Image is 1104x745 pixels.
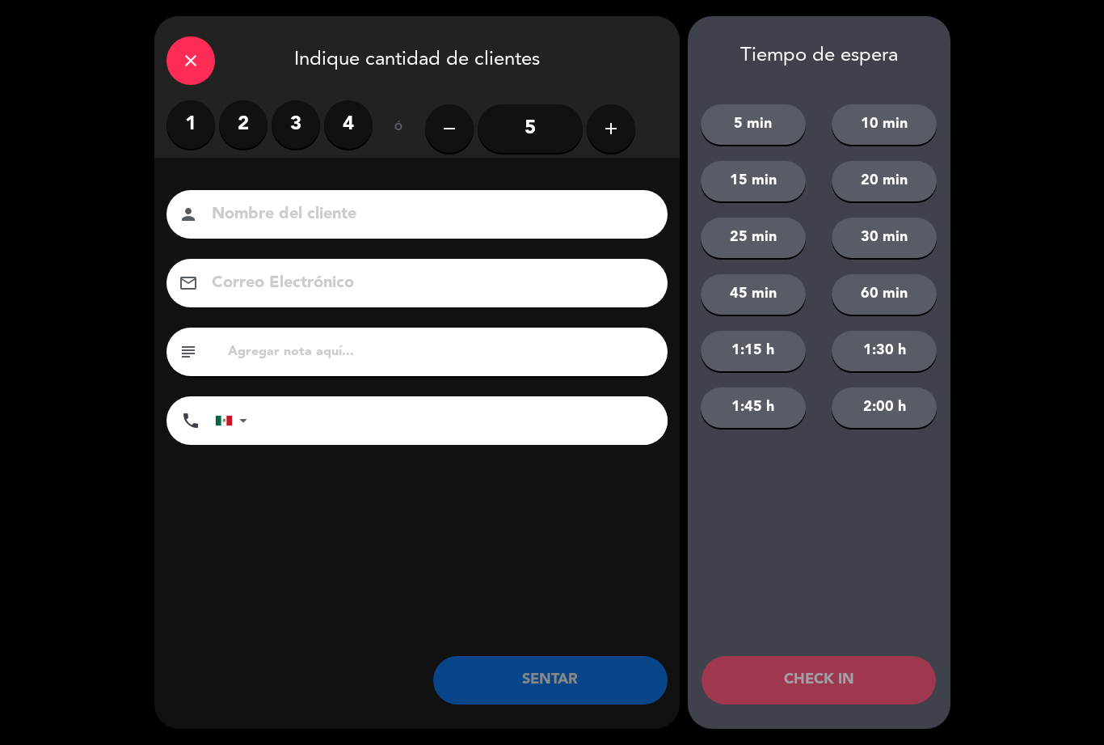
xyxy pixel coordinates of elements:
[181,51,200,70] i: close
[324,100,373,149] label: 4
[701,274,806,315] button: 45 min
[216,397,253,444] div: Mexico (México): +52
[425,104,474,153] button: remove
[701,331,806,371] button: 1:15 h
[587,104,635,153] button: add
[272,100,320,149] label: 3
[832,161,937,201] button: 20 min
[832,331,937,371] button: 1:30 h
[154,16,680,100] div: Indique cantidad de clientes
[179,342,198,362] i: subject
[701,104,806,145] button: 5 min
[702,656,936,705] button: CHECK IN
[832,274,937,315] button: 60 min
[701,218,806,258] button: 25 min
[440,119,459,138] i: remove
[226,341,655,363] input: Agregar nota aquí...
[433,656,668,705] button: SENTAR
[832,104,937,145] button: 10 min
[701,161,806,201] button: 15 min
[832,218,937,258] button: 30 min
[701,387,806,428] button: 1:45 h
[181,411,200,430] i: phone
[179,205,198,224] i: person
[179,273,198,293] i: email
[166,100,215,149] label: 1
[210,269,647,298] input: Correo Electrónico
[688,44,950,68] div: Tiempo de espera
[219,100,268,149] label: 2
[210,201,647,229] input: Nombre del cliente
[601,119,621,138] i: add
[373,100,425,157] div: ó
[832,387,937,428] button: 2:00 h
